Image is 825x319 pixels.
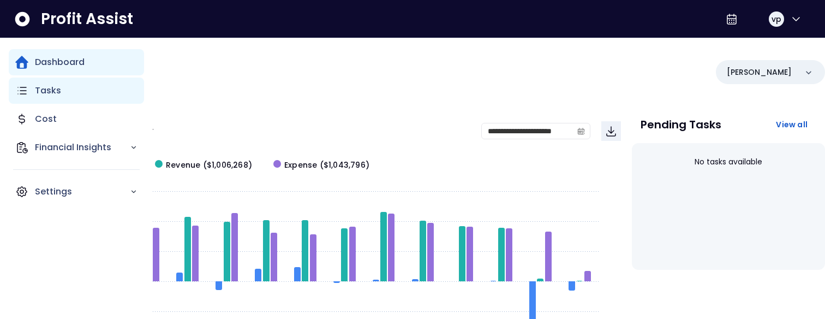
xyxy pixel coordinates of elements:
[35,56,85,69] p: Dashboard
[601,121,621,141] button: Download
[284,159,369,171] span: Expense ($1,043,796)
[35,185,130,198] p: Settings
[41,9,133,29] span: Profit Assist
[767,115,816,134] button: View all
[772,14,781,25] span: vp
[166,159,252,171] span: Revenue ($1,006,268)
[577,127,585,135] svg: calendar
[641,147,816,176] div: No tasks available
[641,119,721,130] p: Pending Tasks
[35,113,57,126] p: Cost
[776,119,808,130] span: View all
[727,67,792,78] p: [PERSON_NAME]
[35,141,130,154] p: Financial Insights
[35,84,61,97] p: Tasks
